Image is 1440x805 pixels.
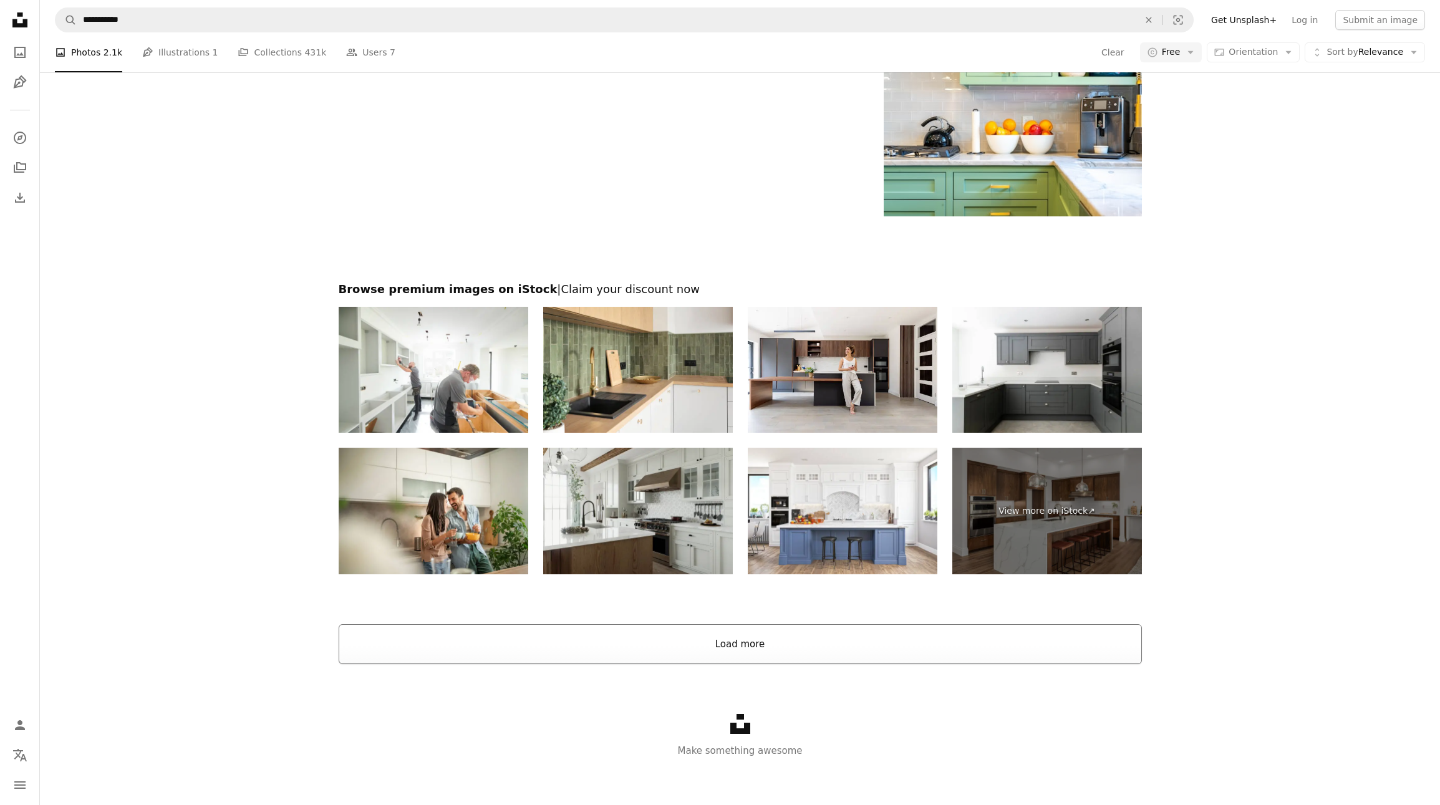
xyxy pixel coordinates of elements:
[7,40,32,65] a: Photos
[339,307,528,433] img: joinery team fitting a kitchen
[7,773,32,798] button: Menu
[1204,10,1284,30] a: Get Unsplash+
[1229,47,1278,57] span: Orientation
[1135,8,1162,32] button: Clear
[1326,46,1403,59] span: Relevance
[346,32,395,72] a: Users 7
[557,282,700,296] span: | Claim your discount now
[748,448,937,575] img: Modern Kitchen With Smart Speaker
[304,46,326,59] span: 431k
[55,7,1194,32] form: Find visuals sitewide
[1207,42,1300,62] button: Orientation
[748,307,937,433] img: Happy woman relaxing at home texting on her cell phone
[213,46,218,59] span: 1
[7,185,32,210] a: Download History
[1335,10,1425,30] button: Submit an image
[1162,46,1181,59] span: Free
[339,448,528,575] img: New Love Milestone - a couple in love enjoying breakfast in their new apartment
[1305,42,1425,62] button: Sort byRelevance
[952,307,1142,433] img: Sleek and Stylish
[7,70,32,95] a: Illustrations
[952,448,1142,575] a: View more on iStock↗
[1284,10,1325,30] a: Log in
[7,713,32,738] a: Log in / Sign up
[390,46,395,59] span: 7
[7,743,32,768] button: Language
[543,448,733,575] img: Traditional large L-shaped kitchen with large island and kitchen appliances. Kitchen interior wit...
[7,155,32,180] a: Collections
[40,743,1440,758] p: Make something awesome
[7,125,32,150] a: Explore
[7,7,32,35] a: Home — Unsplash
[1163,8,1193,32] button: Visual search
[884,125,1141,136] a: a kitchen with green cabinets and white counter tops
[339,282,1142,297] h2: Browse premium images on iStock
[1101,42,1125,62] button: Clear
[56,8,77,32] button: Search Unsplash
[543,307,733,433] img: Modern interior of kitchen with beige furniture, wooden kitchen worktop and kitchen sink with wat...
[1326,47,1358,57] span: Sort by
[238,32,326,72] a: Collections 431k
[884,45,1141,216] img: a kitchen with green cabinets and white counter tops
[142,32,218,72] a: Illustrations 1
[1140,42,1202,62] button: Free
[339,624,1142,664] button: Load more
